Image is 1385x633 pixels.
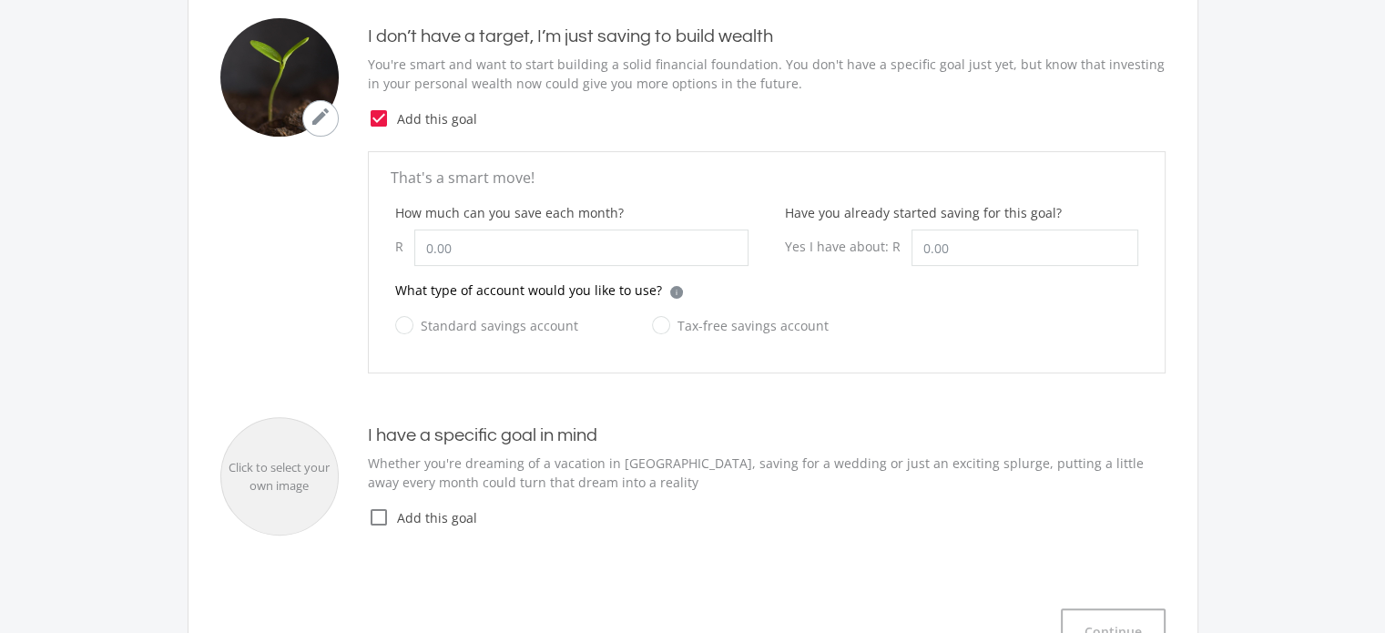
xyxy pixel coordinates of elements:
label: Tax-free savings account [652,314,829,337]
div: Yes I have about: R [785,230,911,263]
p: That's a smart move! [391,167,1143,189]
i: check_box [368,107,390,129]
i: check_box_outline_blank [368,506,390,528]
span: Add this goal [390,508,1166,527]
i: mode_edit [310,106,331,128]
p: You're smart and want to start building a solid financial foundation. You don't have a specific g... [368,55,1166,93]
label: Have you already started saving for this goal? [785,203,1062,222]
div: R [395,230,414,263]
label: How much can you save each month? [395,203,624,222]
span: Add this goal [390,109,1166,128]
label: Standard savings account [395,314,578,337]
button: mode_edit [302,100,339,137]
input: 0.00 [911,230,1138,266]
p: Whether you're dreaming of a vacation in [GEOGRAPHIC_DATA], saving for a wedding or just an excit... [368,454,1166,492]
p: What type of account would you like to use? [395,281,662,300]
div: i [670,286,683,299]
input: 0.00 [414,230,749,266]
h4: I have a specific goal in mind [368,424,1166,446]
h4: I don’t have a target, I’m just saving to build wealth [368,26,1166,47]
div: Click to select your own image [221,459,338,495]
